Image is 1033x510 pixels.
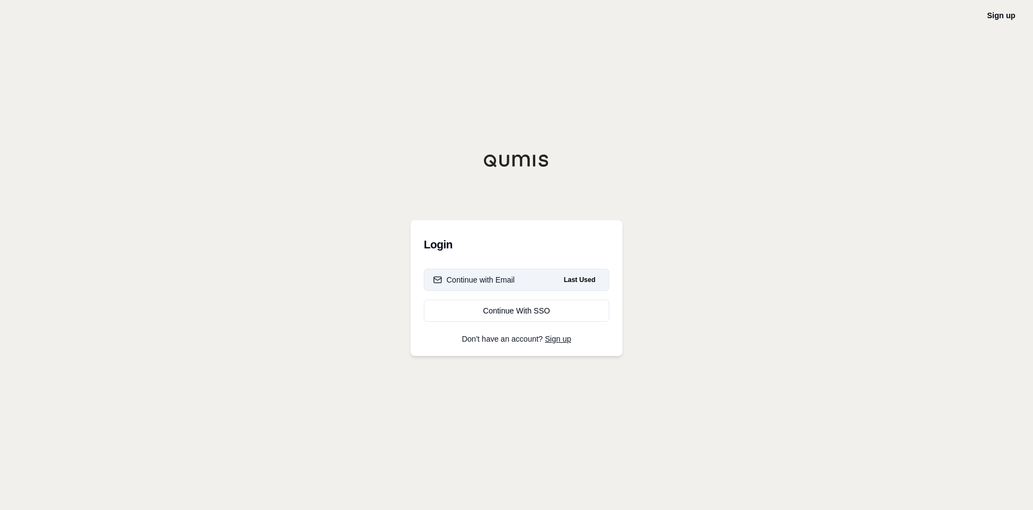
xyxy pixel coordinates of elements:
[433,305,600,316] div: Continue With SSO
[987,11,1015,20] a: Sign up
[545,334,571,343] a: Sign up
[424,233,609,256] h3: Login
[483,154,550,167] img: Qumis
[424,335,609,343] p: Don't have an account?
[424,269,609,291] button: Continue with EmailLast Used
[433,274,515,285] div: Continue with Email
[560,273,600,286] span: Last Used
[424,300,609,322] a: Continue With SSO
